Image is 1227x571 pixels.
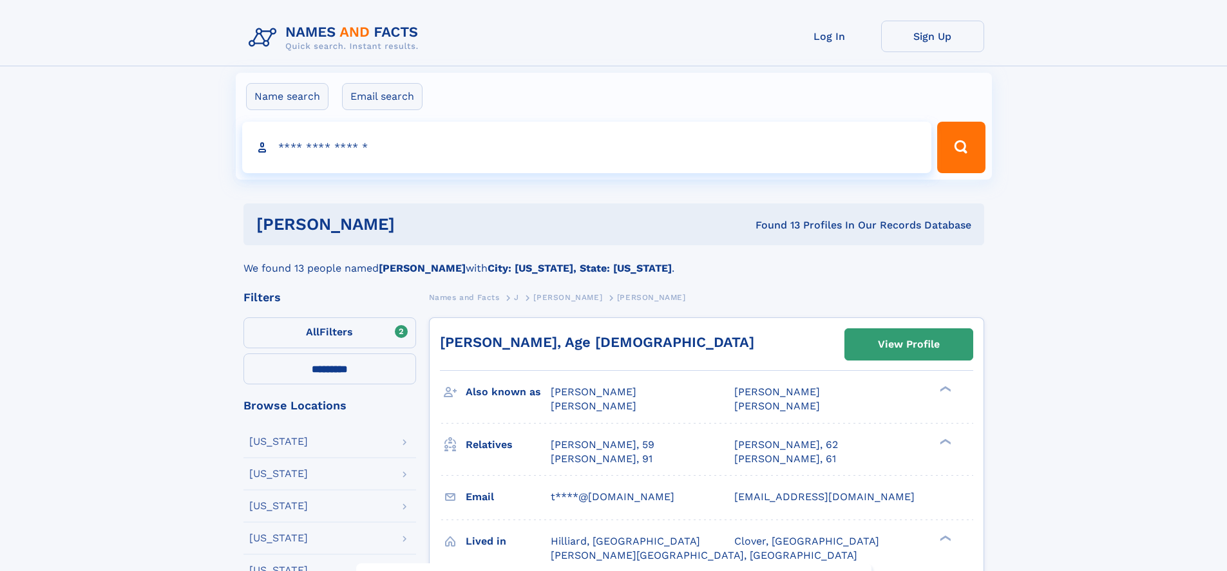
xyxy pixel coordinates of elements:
label: Email search [342,83,423,110]
div: Browse Locations [243,400,416,411]
div: Filters [243,292,416,303]
h3: Also known as [466,381,551,403]
span: [PERSON_NAME] [617,293,686,302]
a: Sign Up [881,21,984,52]
a: View Profile [845,329,973,360]
button: Search Button [937,122,985,173]
div: [US_STATE] [249,469,308,479]
input: search input [242,122,932,173]
a: Names and Facts [429,289,500,305]
a: Log In [778,21,881,52]
div: We found 13 people named with . [243,245,984,276]
span: [PERSON_NAME] [551,386,636,398]
span: [PERSON_NAME][GEOGRAPHIC_DATA], [GEOGRAPHIC_DATA] [551,549,857,561]
h3: Lived in [466,530,551,552]
div: Found 13 Profiles In Our Records Database [575,218,971,232]
img: Logo Names and Facts [243,21,429,55]
a: [PERSON_NAME], 59 [551,438,654,452]
span: [PERSON_NAME] [533,293,602,302]
label: Name search [246,83,328,110]
span: [EMAIL_ADDRESS][DOMAIN_NAME] [734,491,915,503]
span: J [514,293,519,302]
div: [US_STATE] [249,436,308,447]
div: ❯ [937,437,952,445]
div: ❯ [937,385,952,393]
a: J [514,289,519,305]
div: View Profile [878,330,940,359]
b: [PERSON_NAME] [379,262,466,274]
span: [PERSON_NAME] [734,400,820,412]
div: [US_STATE] [249,501,308,511]
span: All [306,326,319,338]
label: Filters [243,317,416,348]
h3: Relatives [466,434,551,456]
h1: [PERSON_NAME] [256,216,575,232]
a: [PERSON_NAME] [533,289,602,305]
a: [PERSON_NAME], Age [DEMOGRAPHIC_DATA] [440,334,754,350]
h3: Email [466,486,551,508]
span: Clover, [GEOGRAPHIC_DATA] [734,535,879,547]
div: ❯ [937,534,952,542]
b: City: [US_STATE], State: [US_STATE] [488,262,672,274]
span: [PERSON_NAME] [734,386,820,398]
a: [PERSON_NAME], 91 [551,452,652,466]
span: Hilliard, [GEOGRAPHIC_DATA] [551,535,700,547]
a: [PERSON_NAME], 62 [734,438,838,452]
span: [PERSON_NAME] [551,400,636,412]
div: [US_STATE] [249,533,308,543]
a: [PERSON_NAME], 61 [734,452,836,466]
